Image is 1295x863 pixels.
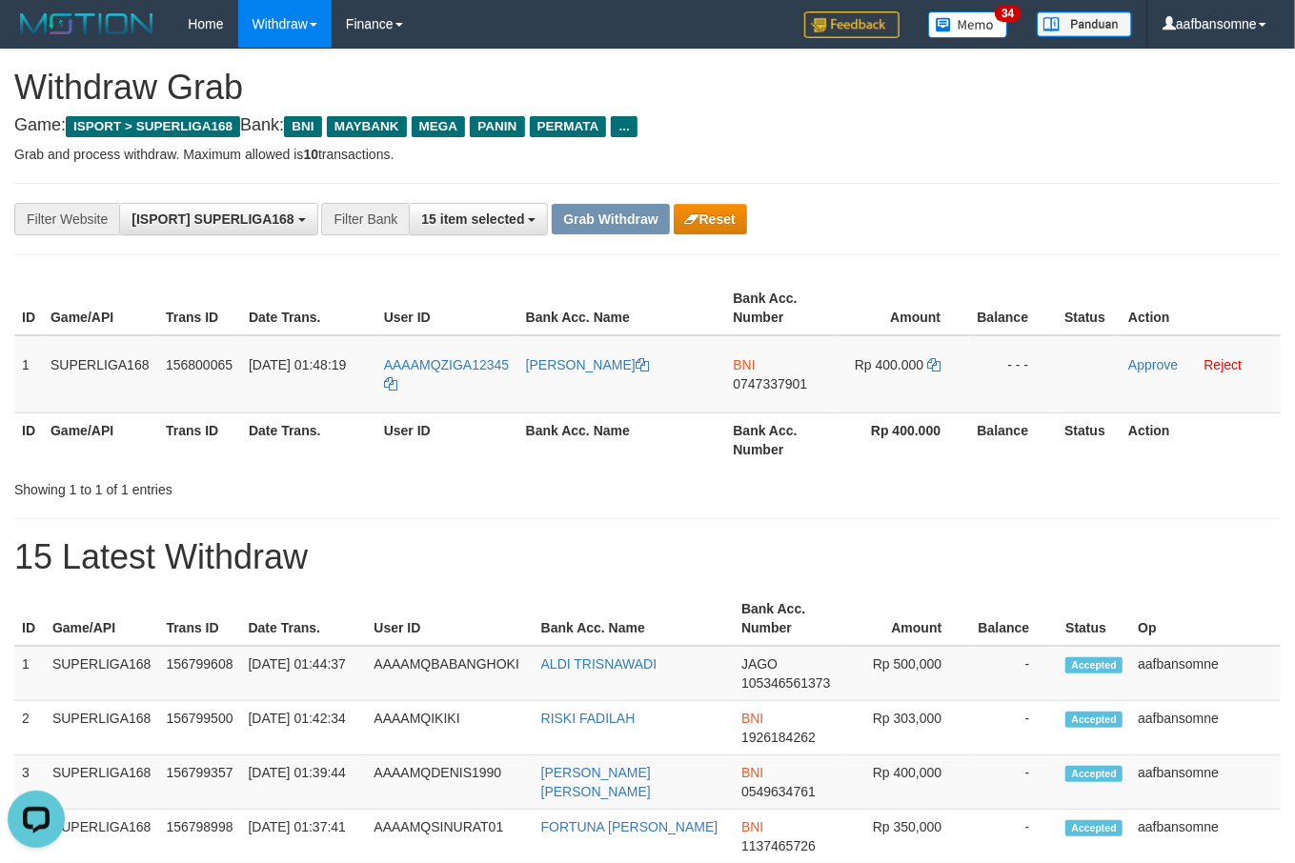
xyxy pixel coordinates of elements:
th: Game/API [45,592,159,646]
span: Rp 400.000 [855,357,923,372]
th: Status [1057,412,1121,467]
th: Balance [969,412,1057,467]
a: [PERSON_NAME] [PERSON_NAME] [541,765,651,799]
span: BNI [741,711,763,726]
th: Trans ID [158,281,241,335]
td: 3 [14,755,45,810]
span: MEGA [412,116,466,137]
td: - - - [969,335,1057,413]
th: Action [1121,281,1281,335]
a: ALDI TRISNAWADI [541,656,658,672]
img: Feedback.jpg [804,11,900,38]
th: Game/API [43,412,158,467]
th: Date Trans. [241,412,376,467]
a: [PERSON_NAME] [526,357,649,372]
th: Bank Acc. Name [518,281,726,335]
td: SUPERLIGA168 [43,335,158,413]
span: Copy 1926184262 to clipboard [741,730,816,745]
th: Amount [843,592,970,646]
td: [DATE] 01:42:34 [241,701,367,755]
a: FORTUNA [PERSON_NAME] [541,819,718,834]
td: SUPERLIGA168 [45,646,159,701]
td: SUPERLIGA168 [45,755,159,810]
th: Date Trans. [241,592,367,646]
span: JAGO [741,656,778,672]
td: Rp 500,000 [843,646,970,701]
span: Copy 105346561373 to clipboard [741,675,830,691]
td: Rp 400,000 [843,755,970,810]
th: Balance [969,281,1057,335]
th: Amount [837,281,969,335]
button: Open LiveChat chat widget [8,8,65,65]
a: Copy 400000 to clipboard [927,357,941,372]
button: Reset [674,204,747,234]
th: Balance [970,592,1058,646]
span: Copy 0747337901 to clipboard [733,376,807,391]
div: Filter Bank [321,203,409,235]
a: RISKI FADILAH [541,711,636,726]
td: 156799608 [158,646,240,701]
td: 1 [14,646,45,701]
th: Date Trans. [241,281,376,335]
span: 156800065 [166,357,233,372]
td: - [970,755,1058,810]
th: User ID [366,592,533,646]
img: MOTION_logo.png [14,10,159,38]
td: [DATE] 01:39:44 [241,755,367,810]
span: Accepted [1065,820,1123,836]
th: User ID [376,412,518,467]
th: Trans ID [158,592,240,646]
th: Bank Acc. Number [734,592,843,646]
span: AAAAMQZIGA12345 [384,357,510,372]
span: PANIN [470,116,524,137]
a: Reject [1204,357,1243,372]
strong: 10 [303,147,318,162]
span: [ISPORT] SUPERLIGA168 [132,211,293,227]
td: 2 [14,701,45,755]
div: Filter Website [14,203,119,235]
span: [DATE] 01:48:19 [249,357,346,372]
span: BNI [741,819,763,834]
span: ISPORT > SUPERLIGA168 [66,116,240,137]
img: panduan.png [1037,11,1132,37]
th: Trans ID [158,412,241,467]
h4: Game: Bank: [14,116,1281,135]
button: 15 item selected [409,203,548,235]
div: Showing 1 to 1 of 1 entries [14,472,525,499]
th: Bank Acc. Number [725,412,837,467]
th: Game/API [43,281,158,335]
span: Copy 1137465726 to clipboard [741,838,816,853]
span: PERMATA [530,116,607,137]
span: BNI [741,765,763,780]
td: Rp 303,000 [843,701,970,755]
th: ID [14,592,45,646]
td: AAAAMQBABANGHOKI [366,646,533,701]
td: AAAAMQIKIKI [366,701,533,755]
span: Accepted [1065,712,1123,728]
th: Status [1057,281,1121,335]
h1: Withdraw Grab [14,69,1281,107]
th: Status [1058,592,1130,646]
a: Approve [1128,357,1178,372]
th: Op [1130,592,1281,646]
td: [DATE] 01:44:37 [241,646,367,701]
span: Copy 0549634761 to clipboard [741,784,816,799]
span: Accepted [1065,657,1123,673]
td: SUPERLIGA168 [45,701,159,755]
th: ID [14,281,43,335]
span: Accepted [1065,766,1123,782]
td: 1 [14,335,43,413]
span: 34 [995,5,1021,22]
td: - [970,646,1058,701]
h1: 15 Latest Withdraw [14,538,1281,576]
button: [ISPORT] SUPERLIGA168 [119,203,317,235]
th: Rp 400.000 [837,412,969,467]
td: 156799500 [158,701,240,755]
th: Action [1121,412,1281,467]
img: Button%20Memo.svg [928,11,1008,38]
a: AAAAMQZIGA12345 [384,357,510,391]
td: aafbansomne [1130,701,1281,755]
span: MAYBANK [327,116,407,137]
p: Grab and process withdraw. Maximum allowed is transactions. [14,145,1281,164]
span: BNI [284,116,321,137]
